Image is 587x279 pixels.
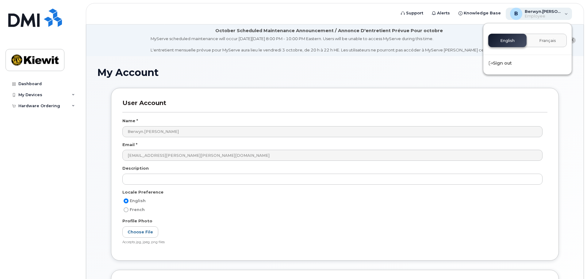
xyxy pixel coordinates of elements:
label: Choose File [122,226,158,238]
label: Description [122,165,149,171]
div: Accepts jpg, jpeg, png files [122,240,543,245]
label: Locale Preference [122,189,163,195]
input: English [124,198,129,203]
h3: User Account [122,99,547,112]
div: Sign out [483,58,572,69]
div: MyServe scheduled maintenance will occur [DATE][DATE] 8:00 PM - 10:00 PM Eastern. Users will be u... [151,36,508,53]
div: October Scheduled Maintenance Announcement / Annonce D'entretient Prévue Pour octobre [215,28,443,34]
span: French [130,207,145,212]
label: Name * [122,118,138,124]
label: Profile Photo [122,218,152,224]
h1: My Account [97,67,573,78]
input: French [124,207,129,212]
span: Français [539,38,556,43]
label: Email * [122,142,137,148]
span: English [130,198,146,203]
iframe: Messenger Launcher [560,252,582,274]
